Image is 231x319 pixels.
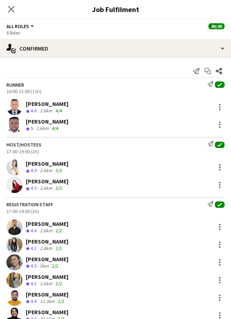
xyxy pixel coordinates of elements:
[26,273,68,280] div: [PERSON_NAME]
[56,167,62,173] app-skills-label: 3/3
[38,298,56,305] div: 12.3km
[56,185,62,191] app-skills-label: 3/3
[52,125,58,131] app-skills-label: 4/4
[26,220,68,228] div: [PERSON_NAME]
[38,280,54,287] div: 2.6km
[58,298,64,304] app-skills-label: 2/2
[56,245,62,251] app-skills-label: 2/2
[31,245,37,251] span: 4.2
[6,142,41,148] div: Host/Hostess
[31,108,37,114] span: 4.6
[6,201,53,207] div: Registration Staff
[38,108,54,114] div: 2.6km
[26,256,68,263] div: [PERSON_NAME]
[6,82,24,88] div: Runner
[26,118,68,125] div: [PERSON_NAME]
[6,88,225,94] div: 10:00-21:00 (11h)
[26,291,68,298] div: [PERSON_NAME]
[6,23,35,29] button: All roles
[208,23,225,29] span: 49/49
[6,30,225,36] div: 6 Roles
[26,160,68,167] div: [PERSON_NAME]
[38,245,54,252] div: 2.8km
[26,100,68,108] div: [PERSON_NAME]
[56,228,62,234] app-skills-label: 2/2
[26,238,68,245] div: [PERSON_NAME]
[31,280,37,286] span: 4.3
[38,167,54,174] div: 2.6km
[52,263,58,269] app-skills-label: 2/2
[56,280,62,286] app-skills-label: 2/2
[6,148,225,154] div: 17:00-19:00 (2h)
[26,309,68,316] div: [PERSON_NAME]
[38,263,50,270] div: 5km
[56,108,62,114] app-skills-label: 4/4
[31,228,37,234] span: 4.4
[26,178,68,185] div: [PERSON_NAME]
[35,125,50,132] div: 2.6km
[31,298,37,304] span: 4.4
[38,228,54,234] div: 2.6km
[31,125,33,131] span: 5
[38,185,54,192] div: 2.6km
[31,185,37,191] span: 4.5
[6,208,225,214] div: 17:00-19:00 (2h)
[31,167,37,173] span: 4.9
[6,23,29,29] span: All roles
[31,263,37,269] span: 4.5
